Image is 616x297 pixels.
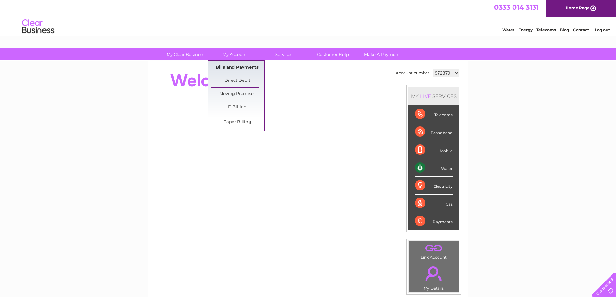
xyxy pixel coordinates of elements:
[211,88,264,101] a: Moving Premises
[409,241,459,261] td: Link Account
[355,48,409,60] a: Make A Payment
[494,3,539,11] a: 0333 014 3131
[560,27,569,32] a: Blog
[518,27,533,32] a: Energy
[208,48,261,60] a: My Account
[408,87,459,105] div: MY SERVICES
[211,116,264,129] a: Paper Billing
[411,262,457,285] a: .
[159,48,212,60] a: My Clear Business
[394,68,431,79] td: Account number
[211,74,264,87] a: Direct Debit
[409,261,459,292] td: My Details
[415,141,453,159] div: Mobile
[415,195,453,212] div: Gas
[573,27,589,32] a: Contact
[211,101,264,114] a: E-Billing
[211,61,264,74] a: Bills and Payments
[306,48,360,60] a: Customer Help
[595,27,610,32] a: Log out
[419,93,432,99] div: LIVE
[415,212,453,230] div: Payments
[22,17,55,37] img: logo.png
[411,243,457,254] a: .
[415,159,453,177] div: Water
[536,27,556,32] a: Telecoms
[257,48,310,60] a: Services
[415,123,453,141] div: Broadband
[502,27,514,32] a: Water
[415,177,453,195] div: Electricity
[156,4,461,31] div: Clear Business is a trading name of Verastar Limited (registered in [GEOGRAPHIC_DATA] No. 3667643...
[415,105,453,123] div: Telecoms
